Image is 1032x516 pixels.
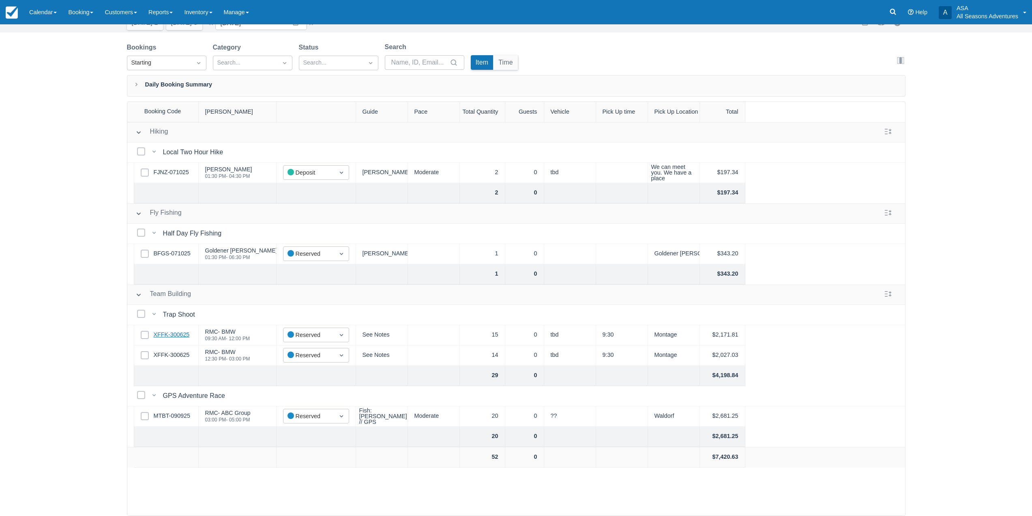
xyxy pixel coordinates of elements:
span: Dropdown icon [337,351,345,359]
span: Dropdown icon [337,250,345,258]
div: RMC- BMW [205,349,250,355]
div: $7,420.63 [700,447,745,468]
div: Montage [648,325,700,345]
span: Help [915,9,927,15]
div: $343.20 [700,244,745,264]
div: See Notes [356,325,408,345]
div: $343.20 [700,264,745,285]
div: 1 [460,264,505,285]
div: Half Day Fly Fishing [163,229,225,238]
div: 0 [505,325,544,345]
p: All Seasons Adventures [957,12,1018,20]
div: [PERSON_NAME] [356,163,408,183]
div: Pick Up Location [648,102,700,122]
div: Goldener [PERSON_NAME] [648,244,700,264]
div: $2,171.81 [700,325,745,345]
i: Help [908,9,914,15]
div: 0 [505,406,544,427]
div: 01:30 PM - 06:30 PM [205,255,330,260]
div: 9:30 [596,345,648,366]
div: Reserved [288,351,330,360]
div: Trap Shoot [163,310,198,320]
div: 29 [460,366,505,386]
div: 03:00 PM - 05:00 PM [205,417,251,422]
p: ASA [957,4,1018,12]
div: Reserved [288,412,330,421]
div: Moderate [408,163,460,183]
span: Dropdown icon [337,168,345,177]
label: Category [213,43,244,52]
div: A [939,6,952,19]
div: 09:30 AM - 12:00 PM [205,336,250,341]
div: Moderate [408,406,460,427]
div: 0 [505,447,544,468]
div: tbd [544,345,596,366]
div: Total Quantity [460,102,505,122]
div: Starting [131,58,187,67]
span: Dropdown icon [195,59,203,67]
button: Hiking [132,125,172,140]
div: 0 [505,264,544,285]
a: XFFK-300625 [154,330,190,339]
div: [PERSON_NAME] [199,102,277,122]
div: $197.34 [700,163,745,183]
div: 52 [460,447,505,468]
div: Pick Up time [596,102,648,122]
div: 2 [460,183,505,203]
label: Status [299,43,322,52]
div: Pace [408,102,460,122]
div: 20 [460,427,505,447]
div: Guests [505,102,544,122]
div: tbd [544,163,596,183]
span: Dropdown icon [367,59,375,67]
div: 1 [460,244,505,264]
div: 0 [505,366,544,386]
div: 14 [460,345,505,366]
div: $2,027.03 [700,345,745,366]
div: 2 [460,163,505,183]
div: Total [700,102,745,122]
div: RMC- BMW [205,329,250,335]
a: BFGS-071025 [154,249,191,258]
div: Guide [356,102,408,122]
div: 20 [460,406,505,427]
div: Daily Booking Summary [127,75,905,97]
label: Bookings [127,43,160,52]
div: $2,681.25 [700,406,745,427]
div: ?? [544,406,596,427]
div: 01:30 PM - 04:30 PM [205,174,252,179]
span: Dropdown icon [337,331,345,339]
div: [PERSON_NAME] [356,244,408,264]
div: See Notes [356,345,408,366]
div: 0 [505,183,544,203]
div: $197.34 [700,183,745,203]
div: Booking Code [127,102,199,122]
div: [PERSON_NAME] [205,166,252,172]
div: 0 [505,244,544,264]
div: Montage [648,345,700,366]
button: Team Building [132,287,195,302]
div: 9:30 [596,325,648,345]
div: 0 [505,163,544,183]
img: checkfront-main-nav-mini-logo.png [6,6,18,19]
div: Local Two Hour Hike [163,147,227,157]
div: 15 [460,325,505,345]
div: $2,681.25 [700,427,745,447]
div: Reserved [288,330,330,340]
span: Dropdown icon [337,412,345,420]
div: RMC- ABC Group [205,410,251,416]
div: 0 [505,345,544,366]
a: XFFK-300625 [154,351,190,360]
div: We can meet you. We have a place [651,164,696,181]
div: Reserved [288,249,330,259]
a: MTBT-090925 [154,412,190,421]
span: Dropdown icon [281,59,289,67]
div: Waldorf [648,406,700,427]
div: Goldener [PERSON_NAME] - [PERSON_NAME] [205,248,330,253]
div: Fish: [PERSON_NAME] // GPS [359,408,407,425]
button: Time [493,55,518,70]
button: Item [471,55,493,70]
a: FJNZ-071025 [154,168,189,177]
div: Vehicle [544,102,596,122]
div: tbd [544,325,596,345]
